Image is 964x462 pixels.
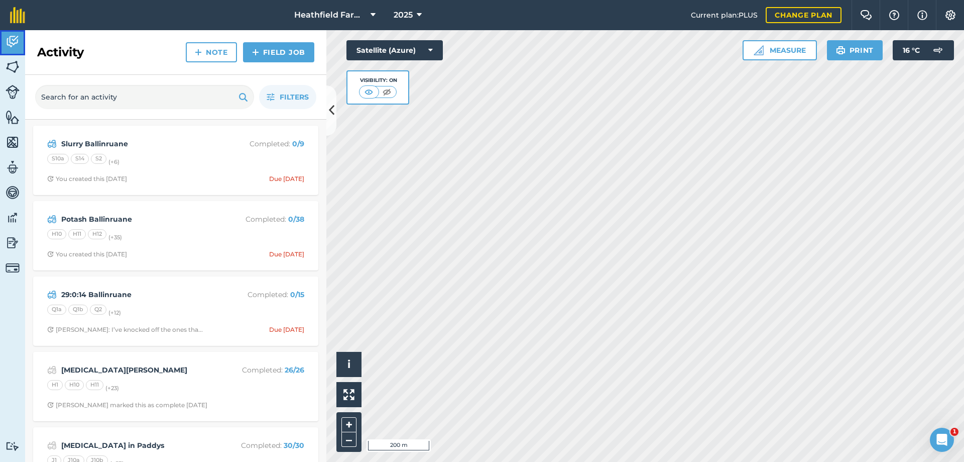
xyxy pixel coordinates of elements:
[381,87,393,97] img: svg+xml;base64,PHN2ZyB4bWxucz0iaHR0cDovL3d3dy53My5vcmcvMjAwMC9zdmciIHdpZHRoPSI1MCIgaGVpZ2h0PSI0MC...
[944,10,956,20] img: A cog icon
[252,46,259,58] img: svg+xml;base64,PHN2ZyB4bWxucz0iaHR0cDovL3d3dy53My5vcmcvMjAwMC9zdmciIHdpZHRoPSIxNCIgaGVpZ2h0PSIyNC...
[928,40,948,60] img: svg+xml;base64,PD94bWwgdmVyc2lvbj0iMS4wIiBlbmNvZGluZz0idXRmLTgiPz4KPCEtLSBHZW5lcmF0b3I6IEFkb2JlIE...
[269,175,304,183] div: Due [DATE]
[90,305,106,315] div: Q2
[6,235,20,250] img: svg+xml;base64,PD94bWwgdmVyc2lvbj0iMS4wIiBlbmNvZGluZz0idXRmLTgiPz4KPCEtLSBHZW5lcmF0b3I6IEFkb2JlIE...
[336,352,361,377] button: i
[224,138,304,149] p: Completed :
[47,250,127,258] div: You created this [DATE]
[39,358,312,415] a: [MEDICAL_DATA][PERSON_NAME]Completed: 26/26H1H10H11(+23)Clock with arrow pointing clockwise[PERSO...
[6,261,20,275] img: svg+xml;base64,PD94bWwgdmVyc2lvbj0iMS4wIiBlbmNvZGluZz0idXRmLTgiPz4KPCEtLSBHZW5lcmF0b3I6IEFkb2JlIE...
[363,87,375,97] img: svg+xml;base64,PHN2ZyB4bWxucz0iaHR0cDovL3d3dy53My5vcmcvMjAwMC9zdmciIHdpZHRoPSI1MCIgaGVpZ2h0PSI0MC...
[47,229,66,239] div: H10
[6,160,20,175] img: svg+xml;base64,PD94bWwgdmVyc2lvbj0iMS4wIiBlbmNvZGluZz0idXRmLTgiPz4KPCEtLSBHZW5lcmF0b3I6IEFkb2JlIE...
[47,251,54,257] img: Clock with arrow pointing clockwise
[269,326,304,334] div: Due [DATE]
[290,290,304,299] strong: 0 / 15
[930,428,954,452] iframe: Intercom live chat
[259,85,316,109] button: Filters
[37,44,84,60] h2: Activity
[71,154,89,164] div: S14
[47,401,207,409] div: [PERSON_NAME] marked this as complete [DATE]
[39,283,312,340] a: 29:0:14 BallinruaneCompleted: 0/15Q1aQ1bQ2(+12)Clock with arrow pointing clockwise[PERSON_NAME]: ...
[35,85,254,109] input: Search for an activity
[766,7,841,23] a: Change plan
[65,380,84,390] div: H10
[61,289,220,300] strong: 29:0:14 Ballinruane
[105,385,119,392] small: (+ 23 )
[39,207,312,264] a: Potash BallinruaneCompleted: 0/38H10H11H12(+35)Clock with arrow pointing clockwiseYou created thi...
[754,45,764,55] img: Ruler icon
[860,10,872,20] img: Two speech bubbles overlapping with the left bubble in the forefront
[47,305,66,315] div: Q1a
[6,135,20,150] img: svg+xml;base64,PHN2ZyB4bWxucz0iaHR0cDovL3d3dy53My5vcmcvMjAwMC9zdmciIHdpZHRoPSI1NiIgaGVpZ2h0PSI2MC...
[47,380,63,390] div: H1
[91,154,106,164] div: S2
[288,215,304,224] strong: 0 / 38
[47,175,127,183] div: You created this [DATE]
[294,9,367,21] span: Heathfield Farm services.
[108,158,119,165] small: (+ 6 )
[47,364,57,376] img: svg+xml;base64,PD94bWwgdmVyc2lvbj0iMS4wIiBlbmNvZGluZz0idXRmLTgiPz4KPCEtLSBHZW5lcmF0b3I6IEFkb2JlIE...
[6,59,20,74] img: svg+xml;base64,PHN2ZyB4bWxucz0iaHR0cDovL3d3dy53My5vcmcvMjAwMC9zdmciIHdpZHRoPSI1NiIgaGVpZ2h0PSI2MC...
[61,214,220,225] strong: Potash Ballinruane
[284,441,304,450] strong: 30 / 30
[47,175,54,182] img: Clock with arrow pointing clockwise
[888,10,900,20] img: A question mark icon
[47,154,69,164] div: S10a
[224,214,304,225] p: Completed :
[47,213,57,225] img: svg+xml;base64,PD94bWwgdmVyc2lvbj0iMS4wIiBlbmNvZGluZz0idXRmLTgiPz4KPCEtLSBHZW5lcmF0b3I6IEFkb2JlIE...
[691,10,758,21] span: Current plan : PLUS
[6,110,20,125] img: svg+xml;base64,PHN2ZyB4bWxucz0iaHR0cDovL3d3dy53My5vcmcvMjAwMC9zdmciIHdpZHRoPSI1NiIgaGVpZ2h0PSI2MC...
[343,389,354,400] img: Four arrows, one pointing top left, one top right, one bottom right and the last bottom left
[341,432,356,447] button: –
[86,380,103,390] div: H11
[224,440,304,451] p: Completed :
[285,365,304,375] strong: 26 / 26
[186,42,237,62] a: Note
[39,132,312,189] a: Slurry BallinruaneCompleted: 0/9S10aS14S2(+6)Clock with arrow pointing clockwiseYou created this ...
[827,40,883,60] button: Print
[917,9,927,21] img: svg+xml;base64,PHN2ZyB4bWxucz0iaHR0cDovL3d3dy53My5vcmcvMjAwMC9zdmciIHdpZHRoPSIxNyIgaGVpZ2h0PSIxNy...
[47,326,203,334] div: [PERSON_NAME]: I’ve knocked off the ones tha...
[224,289,304,300] p: Completed :
[6,210,20,225] img: svg+xml;base64,PD94bWwgdmVyc2lvbj0iMS4wIiBlbmNvZGluZz0idXRmLTgiPz4KPCEtLSBHZW5lcmF0b3I6IEFkb2JlIE...
[10,7,25,23] img: fieldmargin Logo
[61,440,220,451] strong: [MEDICAL_DATA] in Paddys
[394,9,413,21] span: 2025
[47,138,57,150] img: svg+xml;base64,PD94bWwgdmVyc2lvbj0iMS4wIiBlbmNvZGluZz0idXRmLTgiPz4KPCEtLSBHZW5lcmF0b3I6IEFkb2JlIE...
[243,42,314,62] a: Field Job
[47,289,57,301] img: svg+xml;base64,PD94bWwgdmVyc2lvbj0iMS4wIiBlbmNvZGluZz0idXRmLTgiPz4KPCEtLSBHZW5lcmF0b3I6IEFkb2JlIE...
[61,364,220,376] strong: [MEDICAL_DATA][PERSON_NAME]
[47,326,54,333] img: Clock with arrow pointing clockwise
[346,40,443,60] button: Satellite (Azure)
[108,234,122,241] small: (+ 35 )
[347,358,350,371] span: i
[47,439,57,451] img: svg+xml;base64,PD94bWwgdmVyc2lvbj0iMS4wIiBlbmNvZGluZz0idXRmLTgiPz4KPCEtLSBHZW5lcmF0b3I6IEFkb2JlIE...
[269,250,304,258] div: Due [DATE]
[68,229,86,239] div: H11
[893,40,954,60] button: 16 °C
[743,40,817,60] button: Measure
[6,34,20,49] img: svg+xml;base64,PD94bWwgdmVyc2lvbj0iMS4wIiBlbmNvZGluZz0idXRmLTgiPz4KPCEtLSBHZW5lcmF0b3I6IEFkb2JlIE...
[88,229,106,239] div: H12
[68,305,88,315] div: Q1b
[6,441,20,451] img: svg+xml;base64,PD94bWwgdmVyc2lvbj0iMS4wIiBlbmNvZGluZz0idXRmLTgiPz4KPCEtLSBHZW5lcmF0b3I6IEFkb2JlIE...
[195,46,202,58] img: svg+xml;base64,PHN2ZyB4bWxucz0iaHR0cDovL3d3dy53My5vcmcvMjAwMC9zdmciIHdpZHRoPSIxNCIgaGVpZ2h0PSIyNC...
[359,76,397,84] div: Visibility: On
[950,428,958,436] span: 1
[903,40,920,60] span: 16 ° C
[224,364,304,376] p: Completed :
[238,91,248,103] img: svg+xml;base64,PHN2ZyB4bWxucz0iaHR0cDovL3d3dy53My5vcmcvMjAwMC9zdmciIHdpZHRoPSIxOSIgaGVpZ2h0PSIyNC...
[61,138,220,149] strong: Slurry Ballinruane
[6,185,20,200] img: svg+xml;base64,PD94bWwgdmVyc2lvbj0iMS4wIiBlbmNvZGluZz0idXRmLTgiPz4KPCEtLSBHZW5lcmF0b3I6IEFkb2JlIE...
[836,44,846,56] img: svg+xml;base64,PHN2ZyB4bWxucz0iaHR0cDovL3d3dy53My5vcmcvMjAwMC9zdmciIHdpZHRoPSIxOSIgaGVpZ2h0PSIyNC...
[292,139,304,148] strong: 0 / 9
[47,402,54,408] img: Clock with arrow pointing clockwise
[6,85,20,99] img: svg+xml;base64,PD94bWwgdmVyc2lvbj0iMS4wIiBlbmNvZGluZz0idXRmLTgiPz4KPCEtLSBHZW5lcmF0b3I6IEFkb2JlIE...
[280,91,309,103] span: Filters
[341,417,356,432] button: +
[108,309,121,316] small: (+ 12 )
